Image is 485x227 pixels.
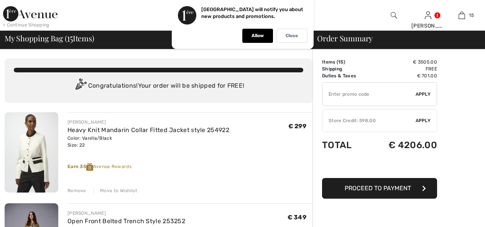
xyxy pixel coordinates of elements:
[14,78,303,94] div: Congratulations! Your order will be shipped for FREE!
[67,135,229,149] div: Color: Vanilla/Black Size: 22
[445,11,478,20] a: 15
[67,119,229,126] div: [PERSON_NAME]
[67,163,312,171] div: Avenue Rewards
[425,11,431,19] a: Sign In
[322,158,437,175] iframe: PayPal
[322,65,369,72] td: Shipping
[425,11,431,20] img: My Info
[469,12,474,19] span: 15
[416,117,431,124] span: Apply
[86,163,93,171] img: Reward-Logo.svg
[416,91,431,98] span: Apply
[369,72,437,79] td: € 701.00
[288,122,307,130] span: € 299
[67,164,93,169] strong: Earn 35
[5,34,94,42] span: My Shopping Bag ( Items)
[322,178,437,199] button: Proceed to Payment
[286,33,298,39] p: Close
[411,22,445,30] div: [PERSON_NAME]
[459,11,465,20] img: My Bag
[322,117,416,124] div: Store Credit: 598.00
[322,72,369,79] td: Duties & Taxes
[67,33,73,42] span: 15
[369,59,437,65] td: € 3505.00
[94,187,137,194] div: Move to Wishlist
[67,217,185,225] a: Open Front Belted Trench Style 253252
[369,65,437,72] td: Free
[322,83,416,106] input: Promo code
[3,6,58,21] img: 1ère Avenue
[345,185,411,192] span: Proceed to Payment
[5,112,58,193] img: Heavy Knit Mandarin Collar Fitted Jacket style 254922
[322,132,369,158] td: Total
[322,59,369,65] td: Items ( )
[338,59,344,65] span: 15
[3,21,49,28] div: < Continue Shopping
[67,126,229,134] a: Heavy Knit Mandarin Collar Fitted Jacket style 254922
[67,210,185,217] div: [PERSON_NAME]
[369,132,437,158] td: € 4206.00
[252,33,264,39] p: Allow
[201,7,303,19] p: [GEOGRAPHIC_DATA] will notify you about new products and promotions.
[391,11,397,20] img: search the website
[73,78,88,94] img: Congratulation2.svg
[288,214,307,221] span: € 349
[67,187,86,194] div: Remove
[308,34,480,42] div: Order Summary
